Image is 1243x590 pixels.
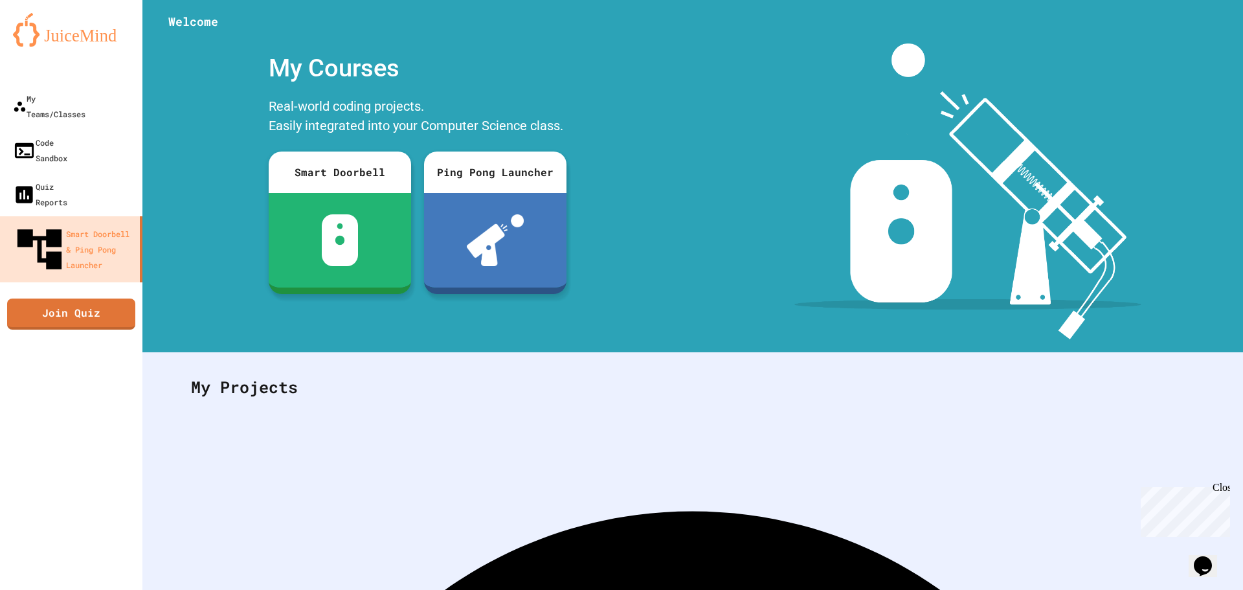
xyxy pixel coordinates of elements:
[424,152,566,193] div: Ping Pong Launcher
[262,43,573,93] div: My Courses
[13,13,129,47] img: logo-orange.svg
[269,152,411,193] div: Smart Doorbell
[7,299,135,330] a: Join Quiz
[13,179,67,210] div: Quiz Reports
[794,43,1141,339] img: banner-image-my-projects.png
[1136,482,1230,537] iframe: chat widget
[13,91,85,122] div: My Teams/Classes
[1189,538,1230,577] iframe: chat widget
[467,214,524,266] img: ppl-with-ball.png
[262,93,573,142] div: Real-world coding projects. Easily integrated into your Computer Science class.
[13,223,135,276] div: Smart Doorbell & Ping Pong Launcher
[178,362,1207,413] div: My Projects
[5,5,89,82] div: Chat with us now!Close
[322,214,359,266] img: sdb-white.svg
[13,135,67,166] div: Code Sandbox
